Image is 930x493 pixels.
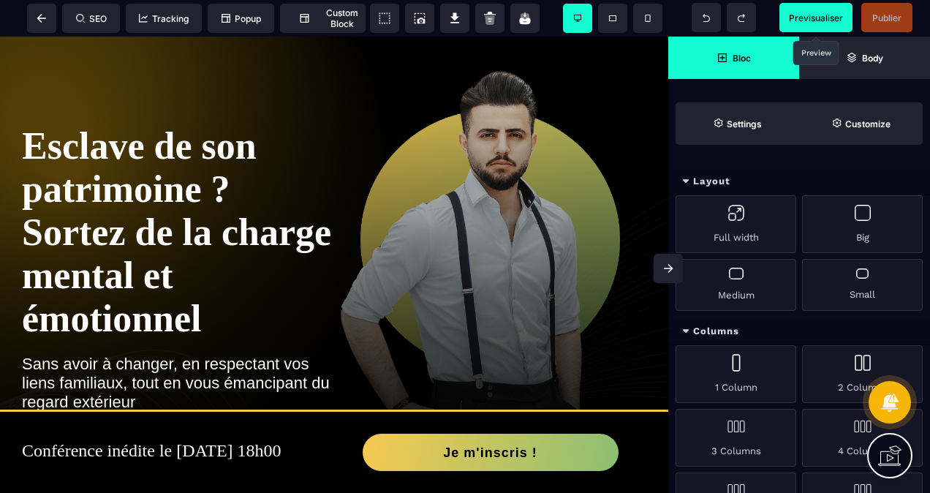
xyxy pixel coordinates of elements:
div: Columns [668,318,930,345]
span: Publier [872,12,901,23]
h1: Esclave de son patrimoine ? Sortez de la charge mental et émotionnel [22,80,334,311]
div: 3 Columns [676,409,796,467]
span: Preview [779,3,852,32]
span: Screenshot [405,4,434,33]
span: Open Style Manager [799,102,923,145]
span: Open Layer Manager [799,37,930,79]
span: Custom Block [287,7,358,29]
div: Full width [676,195,796,253]
button: Je m'inscris ! [363,397,619,434]
span: Settings [676,102,799,145]
span: Open Blocks [668,37,799,79]
strong: Body [862,53,883,64]
div: 4 Columns [802,409,923,467]
span: Tracking [139,13,189,24]
strong: Customize [845,118,891,129]
h2: Sans avoir à changer, en respectant vos liens familiaux, tout en vous émancipant du regard extérieur [22,311,334,383]
div: 1 Column [676,345,796,403]
h2: Conférence inédite le [DATE] 18h00 [22,397,334,432]
div: 2 Columns [802,345,923,403]
span: Previsualiser [789,12,843,23]
div: Layout [668,168,930,195]
div: Small [802,259,923,311]
div: Medium [676,259,796,311]
img: 91080ed7898d91c22c8e104d8a827e7e_profil14.png [334,22,646,438]
div: Big [802,195,923,253]
strong: Bloc [733,53,751,64]
span: Popup [222,13,261,24]
strong: Settings [727,118,762,129]
span: View components [370,4,399,33]
span: SEO [76,13,107,24]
